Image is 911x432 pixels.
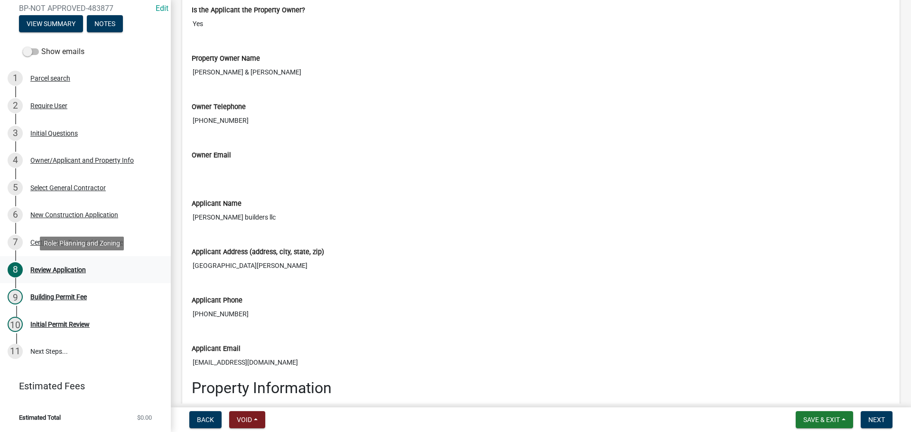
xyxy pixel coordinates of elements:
[8,98,23,113] div: 2
[30,75,70,82] div: Parcel search
[137,414,152,421] span: $0.00
[192,104,246,110] label: Owner Telephone
[30,130,78,137] div: Initial Questions
[192,201,242,207] label: Applicant Name
[87,20,123,28] wm-modal-confirm: Notes
[796,411,853,428] button: Save & Exit
[237,416,252,423] span: Void
[8,289,23,304] div: 9
[192,379,890,397] h2: Property Information
[19,15,83,32] button: View Summary
[156,4,168,13] a: Edit
[8,317,23,332] div: 10
[19,20,83,28] wm-modal-confirm: Summary
[8,153,23,168] div: 4
[8,344,23,359] div: 11
[8,377,156,395] a: Estimated Fees
[30,239,123,246] div: Certification Text and Signature
[19,4,152,13] span: BP-NOT APPROVED-483877
[8,71,23,86] div: 1
[8,207,23,222] div: 6
[192,152,231,159] label: Owner Email
[861,411,892,428] button: Next
[156,4,168,13] wm-modal-confirm: Edit Application Number
[192,55,260,62] label: Property Owner Name
[30,184,106,191] div: Select General Contractor
[8,180,23,195] div: 5
[8,126,23,141] div: 3
[868,416,885,423] span: Next
[30,267,86,273] div: Review Application
[192,249,324,256] label: Applicant Address (address, city, state, zip)
[19,414,61,421] span: Estimated Total
[192,7,305,14] label: Is the Applicant the Property Owner?
[229,411,265,428] button: Void
[30,102,67,109] div: Require User
[23,46,84,57] label: Show emails
[192,297,242,304] label: Applicant Phone
[189,411,222,428] button: Back
[8,262,23,277] div: 8
[87,15,123,32] button: Notes
[40,237,124,250] div: Role: Planning and Zoning
[30,211,118,218] div: New Construction Application
[30,294,87,300] div: Building Permit Fee
[803,416,840,423] span: Save & Exit
[30,321,90,328] div: Initial Permit Review
[197,416,214,423] span: Back
[8,235,23,250] div: 7
[30,157,134,164] div: Owner/Applicant and Property Info
[192,346,241,352] label: Applicant Email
